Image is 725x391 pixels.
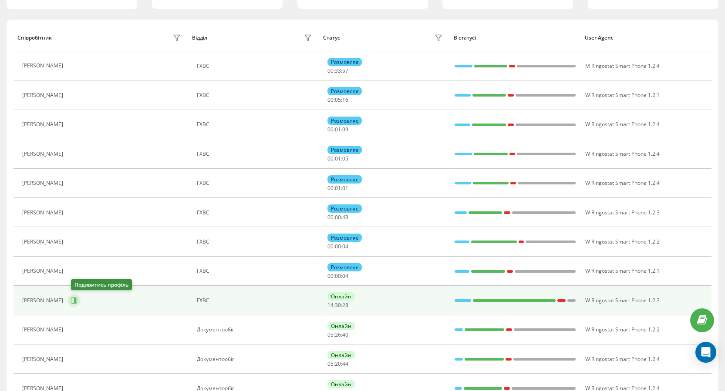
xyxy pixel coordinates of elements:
[585,267,660,274] span: W Ringostat Smart Phone 1.2.1
[197,239,314,245] div: ГХВС
[585,62,660,70] span: M Ringostat Smart Phone 1.2.4
[342,272,348,280] span: 04
[22,356,65,362] div: [PERSON_NAME]
[327,322,355,330] div: Онлайн
[17,35,52,41] div: Співробітник
[22,297,65,304] div: [PERSON_NAME]
[327,273,348,279] div: : :
[327,67,334,74] span: 00
[585,150,660,157] span: W Ringostat Smart Phone 1.2.4
[342,331,348,338] span: 40
[335,331,341,338] span: 26
[585,91,660,99] span: W Ringostat Smart Phone 1.2.1
[22,268,65,274] div: [PERSON_NAME]
[585,355,660,363] span: W Ringostat Smart Phone 1.2.4
[335,301,341,309] span: 30
[197,180,314,186] div: ГХВС
[327,126,334,133] span: 00
[22,92,65,98] div: [PERSON_NAME]
[342,360,348,368] span: 44
[22,327,65,333] div: [PERSON_NAME]
[197,92,314,98] div: ГХВС
[327,117,362,125] div: Розмовляє
[342,67,348,74] span: 57
[22,180,65,186] div: [PERSON_NAME]
[342,155,348,162] span: 05
[197,63,314,69] div: ГХВС
[327,301,334,309] span: 14
[335,184,341,192] span: 01
[585,120,660,128] span: W Ringostat Smart Phone 1.2.4
[327,155,334,162] span: 00
[327,332,348,338] div: : :
[342,214,348,221] span: 43
[335,96,341,104] span: 05
[585,238,660,245] span: W Ringostat Smart Phone 1.2.2
[197,297,314,304] div: ГХВС
[335,243,341,250] span: 00
[454,35,577,41] div: В статусі
[323,35,340,41] div: Статус
[327,244,348,250] div: : :
[327,331,334,338] span: 05
[327,127,348,133] div: : :
[327,243,334,250] span: 00
[335,272,341,280] span: 00
[327,272,334,280] span: 00
[335,126,341,133] span: 01
[335,214,341,221] span: 00
[327,380,355,388] div: Онлайн
[327,302,348,308] div: : :
[192,35,207,41] div: Відділ
[342,243,348,250] span: 04
[327,351,355,359] div: Онлайн
[327,360,334,368] span: 05
[327,58,362,66] div: Розмовляє
[327,68,348,74] div: : :
[335,360,341,368] span: 20
[327,184,334,192] span: 00
[695,342,716,363] div: Open Intercom Messenger
[585,209,660,216] span: W Ringostat Smart Phone 1.2.3
[335,67,341,74] span: 33
[327,204,362,213] div: Розмовляє
[22,121,65,127] div: [PERSON_NAME]
[342,126,348,133] span: 09
[327,263,362,271] div: Розмовляє
[327,175,362,184] div: Розмовляє
[197,151,314,157] div: ГХВС
[327,214,348,221] div: : :
[585,297,660,304] span: W Ringostat Smart Phone 1.2.3
[327,185,348,191] div: : :
[585,35,708,41] div: User Agent
[197,327,314,333] div: Документообіг
[22,63,65,69] div: [PERSON_NAME]
[22,210,65,216] div: [PERSON_NAME]
[197,356,314,362] div: Документообіг
[327,292,355,301] div: Онлайн
[327,97,348,103] div: : :
[327,87,362,95] div: Розмовляє
[327,214,334,221] span: 00
[22,151,65,157] div: [PERSON_NAME]
[197,210,314,216] div: ГХВС
[335,155,341,162] span: 01
[327,234,362,242] div: Розмовляє
[22,239,65,245] div: [PERSON_NAME]
[197,121,314,127] div: ГХВС
[585,179,660,187] span: W Ringostat Smart Phone 1.2.4
[71,279,132,290] div: Подивитись профіль
[327,361,348,367] div: : :
[327,156,348,162] div: : :
[327,146,362,154] div: Розмовляє
[327,96,334,104] span: 00
[197,268,314,274] div: ГХВС
[585,326,660,333] span: W Ringostat Smart Phone 1.2.2
[342,184,348,192] span: 01
[342,96,348,104] span: 16
[342,301,348,309] span: 28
